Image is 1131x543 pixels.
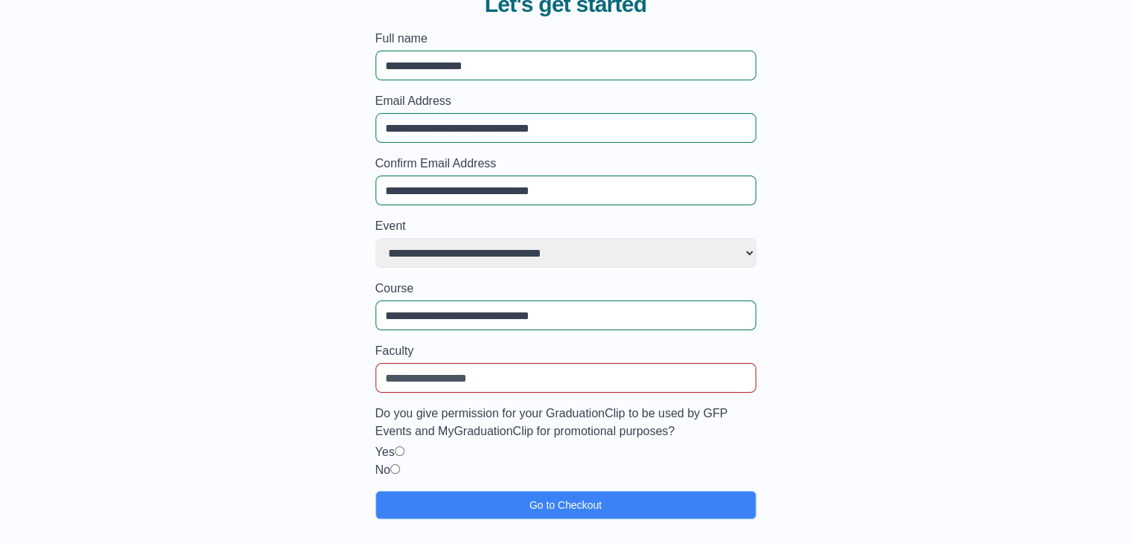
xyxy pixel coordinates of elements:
label: No [376,463,390,476]
label: Yes [376,446,395,458]
label: Full name [376,30,756,48]
label: Course [376,280,756,298]
label: Event [376,217,756,235]
label: Confirm Email Address [376,155,756,173]
label: Email Address [376,92,756,110]
label: Do you give permission for your GraduationClip to be used by GFP Events and MyGraduationClip for ... [376,405,756,440]
label: Faculty [376,342,756,360]
button: Go to Checkout [376,491,756,519]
